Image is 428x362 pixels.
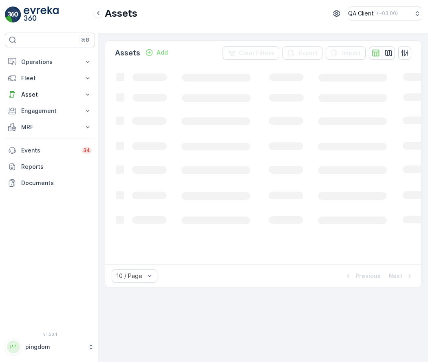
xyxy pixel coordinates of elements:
[83,147,90,154] p: 34
[21,74,79,82] p: Fleet
[348,7,421,20] button: QA Client(+03:00)
[25,343,84,351] p: pingdom
[355,272,381,280] p: Previous
[21,146,77,155] p: Events
[81,37,89,43] p: ⌘B
[21,58,79,66] p: Operations
[326,46,366,60] button: Import
[5,175,95,191] a: Documents
[24,7,59,23] img: logo_light-DOdMpM7g.png
[282,46,322,60] button: Export
[105,7,137,20] p: Assets
[21,90,79,99] p: Asset
[21,123,79,131] p: MRF
[21,107,79,115] p: Engagement
[7,340,20,353] div: PP
[5,119,95,135] button: MRF
[5,7,21,23] img: logo
[5,103,95,119] button: Engagement
[5,338,95,355] button: PPpingdom
[377,10,398,17] p: ( +03:00 )
[5,332,95,337] span: v 1.50.1
[388,271,415,281] button: Next
[239,49,274,57] p: Clear Filters
[157,49,168,57] p: Add
[5,142,95,159] a: Events34
[343,271,382,281] button: Previous
[389,272,402,280] p: Next
[5,86,95,103] button: Asset
[299,49,318,57] p: Export
[21,163,92,171] p: Reports
[115,47,140,59] p: Assets
[142,48,171,57] button: Add
[21,179,92,187] p: Documents
[223,46,279,60] button: Clear Filters
[5,54,95,70] button: Operations
[342,49,361,57] p: Import
[348,9,374,18] p: QA Client
[5,159,95,175] a: Reports
[5,70,95,86] button: Fleet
